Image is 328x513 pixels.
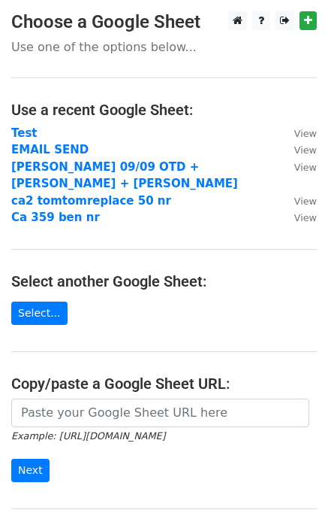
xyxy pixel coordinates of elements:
small: View [294,212,317,223]
small: View [294,196,317,207]
small: View [294,128,317,139]
a: View [279,211,317,224]
small: Example: [URL][DOMAIN_NAME] [11,430,165,442]
a: View [279,160,317,174]
a: View [279,126,317,140]
a: [PERSON_NAME] 09/09 OTD +[PERSON_NAME] + [PERSON_NAME] [11,160,238,191]
p: Use one of the options below... [11,39,317,55]
a: View [279,143,317,156]
small: View [294,144,317,156]
input: Next [11,459,50,482]
h4: Copy/paste a Google Sheet URL: [11,375,317,393]
input: Paste your Google Sheet URL here [11,399,309,427]
h4: Select another Google Sheet: [11,272,317,290]
a: Select... [11,302,68,325]
h4: Use a recent Google Sheet: [11,101,317,119]
a: EMAIL SEND [11,143,89,156]
small: View [294,162,317,173]
h3: Choose a Google Sheet [11,11,317,33]
a: ca2 tomtomreplace 50 nr [11,194,171,208]
a: Test [11,126,38,140]
a: View [279,194,317,208]
a: Ca 359 ben nr [11,211,100,224]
